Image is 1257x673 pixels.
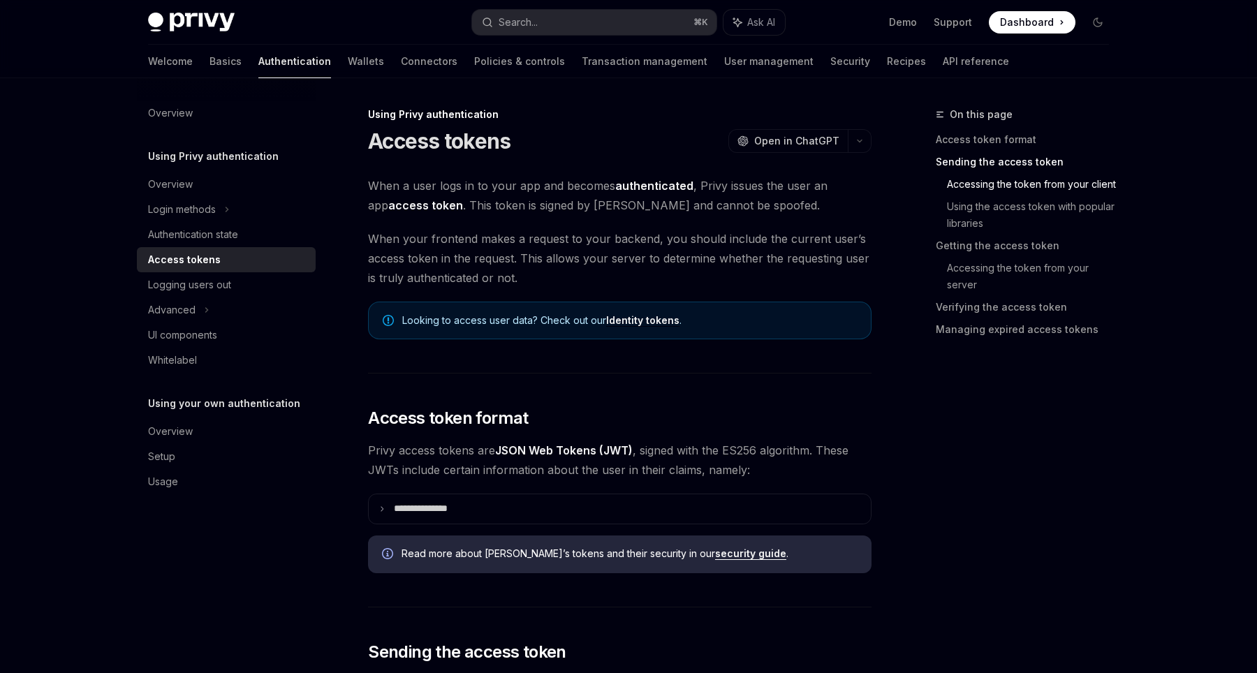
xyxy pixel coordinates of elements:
div: Setup [148,448,175,465]
a: Verifying the access token [936,296,1120,318]
span: Dashboard [1000,15,1054,29]
a: JSON Web Tokens (JWT) [495,443,633,458]
a: Managing expired access tokens [936,318,1120,341]
a: Dashboard [989,11,1075,34]
a: Whitelabel [137,348,316,373]
h5: Using your own authentication [148,395,300,412]
a: Using the access token with popular libraries [947,195,1120,235]
div: UI components [148,327,217,343]
span: On this page [950,106,1013,123]
strong: access token [388,198,463,212]
a: Access tokens [137,247,316,272]
span: Ask AI [747,15,775,29]
a: Access token format [936,128,1120,151]
a: User management [724,45,814,78]
strong: authenticated [615,179,693,193]
span: Privy access tokens are , signed with the ES256 algorithm. These JWTs include certain information... [368,441,872,480]
span: Read more about [PERSON_NAME]’s tokens and their security in our . [402,547,858,561]
a: Authentication state [137,222,316,247]
a: Identity tokens [606,314,679,327]
div: Whitelabel [148,352,197,369]
span: Looking to access user data? Check out our . [402,313,857,327]
a: Basics [209,45,242,78]
a: Demo [889,15,917,29]
a: Security [830,45,870,78]
div: Using Privy authentication [368,108,872,121]
span: Open in ChatGPT [754,134,839,148]
div: Logging users out [148,276,231,293]
button: Ask AI [723,10,785,35]
div: Overview [148,176,193,193]
a: UI components [137,323,316,348]
span: Access token format [368,407,529,429]
div: Authentication state [148,226,238,243]
svg: Note [383,315,394,326]
button: Toggle dark mode [1087,11,1109,34]
a: Welcome [148,45,193,78]
a: Policies & controls [474,45,565,78]
button: Search...⌘K [472,10,716,35]
div: Advanced [148,302,196,318]
a: Connectors [401,45,457,78]
div: Access tokens [148,251,221,268]
span: When a user logs in to your app and becomes , Privy issues the user an app . This token is signed... [368,176,872,215]
h1: Access tokens [368,128,510,154]
a: Overview [137,419,316,444]
a: Overview [137,172,316,197]
a: Accessing the token from your client [947,173,1120,195]
svg: Info [382,548,396,562]
img: dark logo [148,13,235,32]
div: Usage [148,473,178,490]
a: Authentication [258,45,331,78]
a: Transaction management [582,45,707,78]
div: Login methods [148,201,216,218]
a: Usage [137,469,316,494]
h5: Using Privy authentication [148,148,279,165]
a: security guide [715,547,786,560]
a: Wallets [348,45,384,78]
span: Sending the access token [368,641,566,663]
a: Setup [137,444,316,469]
a: Accessing the token from your server [947,257,1120,296]
a: Getting the access token [936,235,1120,257]
a: Sending the access token [936,151,1120,173]
span: ⌘ K [693,17,708,28]
a: API reference [943,45,1009,78]
div: Overview [148,105,193,121]
a: Recipes [887,45,926,78]
span: When your frontend makes a request to your backend, you should include the current user’s access ... [368,229,872,288]
div: Overview [148,423,193,440]
a: Logging users out [137,272,316,297]
button: Open in ChatGPT [728,129,848,153]
a: Support [934,15,972,29]
a: Overview [137,101,316,126]
div: Search... [499,14,538,31]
